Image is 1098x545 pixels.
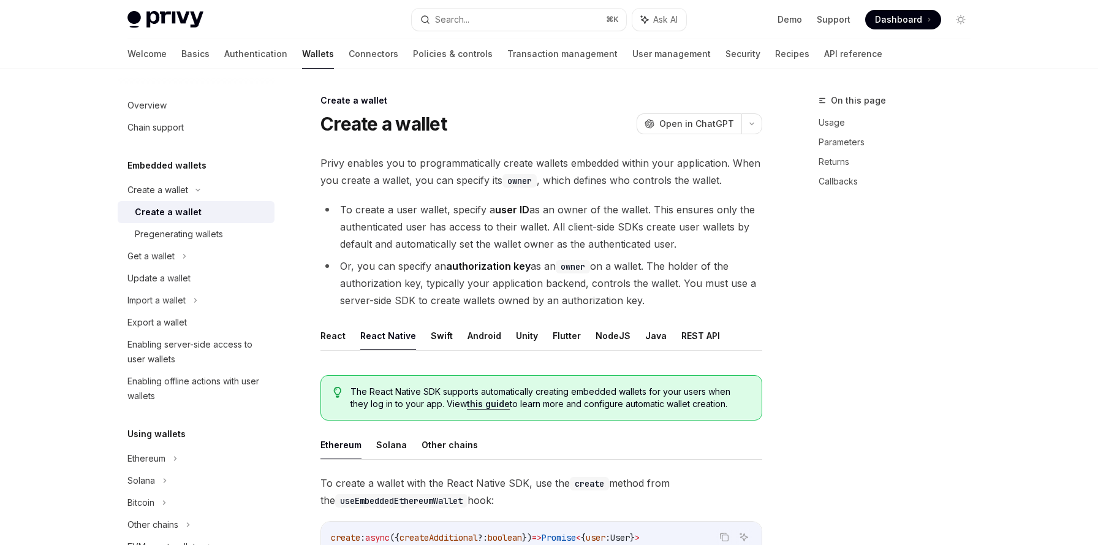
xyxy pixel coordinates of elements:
span: ({ [390,532,399,543]
div: Bitcoin [127,495,154,510]
a: Welcome [127,39,167,69]
button: NodeJS [596,321,630,350]
span: < [576,532,581,543]
a: Demo [778,13,802,26]
strong: authorization key [446,260,531,272]
a: Usage [819,113,980,132]
span: createAdditional [399,532,478,543]
div: Other chains [127,517,178,532]
button: Search...⌘K [412,9,626,31]
a: Transaction management [507,39,618,69]
button: Copy the contents from the code block [716,529,732,545]
a: Parameters [819,132,980,152]
span: user [586,532,605,543]
span: Dashboard [875,13,922,26]
div: Create a wallet [135,205,202,219]
span: : [605,532,610,543]
button: Other chains [422,430,478,459]
a: Update a wallet [118,267,274,289]
a: Policies & controls [413,39,493,69]
h5: Embedded wallets [127,158,206,173]
a: Connectors [349,39,398,69]
div: Ethereum [127,451,165,466]
div: Create a wallet [127,183,188,197]
a: Returns [819,152,980,172]
div: Get a wallet [127,249,175,264]
code: useEmbeddedEthereumWallet [335,494,468,508]
span: > [635,532,640,543]
a: Support [817,13,850,26]
li: Or, you can specify an as an on a wallet. The holder of the authorization key, typically your app... [320,257,762,309]
span: boolean [488,532,522,543]
span: ⌘ K [606,15,619,25]
span: Promise [542,532,576,543]
h5: Using wallets [127,427,186,441]
span: On this page [831,93,886,108]
span: } [630,532,635,543]
code: owner [556,260,590,273]
div: Import a wallet [127,293,186,308]
span: { [581,532,586,543]
li: To create a user wallet, specify a as an owner of the wallet. This ensures only the authenticated... [320,201,762,253]
a: Basics [181,39,210,69]
span: Ask AI [653,13,678,26]
a: Pregenerating wallets [118,223,274,245]
a: Dashboard [865,10,941,29]
div: Enabling server-side access to user wallets [127,337,267,367]
div: Enabling offline actions with user wallets [127,374,267,403]
button: Swift [431,321,453,350]
a: Enabling server-side access to user wallets [118,333,274,370]
span: Open in ChatGPT [659,118,734,130]
div: Pregenerating wallets [135,227,223,242]
a: this guide [467,398,510,410]
div: Create a wallet [320,94,762,107]
a: Create a wallet [118,201,274,223]
a: Wallets [302,39,334,69]
code: owner [502,174,537,188]
button: REST API [681,321,720,350]
span: create [331,532,360,543]
span: async [365,532,390,543]
button: Ethereum [320,430,362,459]
a: API reference [824,39,882,69]
a: User management [632,39,711,69]
button: Ask AI [736,529,752,545]
span: User [610,532,630,543]
h1: Create a wallet [320,113,447,135]
button: Solana [376,430,407,459]
a: Security [725,39,760,69]
a: Overview [118,94,274,116]
a: Export a wallet [118,311,274,333]
button: React [320,321,346,350]
span: The React Native SDK supports automatically creating embedded wallets for your users when they lo... [350,386,749,410]
div: Overview [127,98,167,113]
button: Unity [516,321,538,350]
span: To create a wallet with the React Native SDK, use the method from the hook: [320,474,762,509]
div: Update a wallet [127,271,191,286]
a: Recipes [775,39,809,69]
a: Callbacks [819,172,980,191]
a: Chain support [118,116,274,139]
div: Search... [435,12,469,27]
span: Privy enables you to programmatically create wallets embedded within your application. When you c... [320,154,762,189]
div: Export a wallet [127,315,187,330]
button: Java [645,321,667,350]
button: React Native [360,321,416,350]
span: : [360,532,365,543]
span: ?: [478,532,488,543]
button: Open in ChatGPT [637,113,741,134]
img: light logo [127,11,203,28]
button: Flutter [553,321,581,350]
a: Enabling offline actions with user wallets [118,370,274,407]
div: Chain support [127,120,184,135]
code: create [570,477,609,490]
button: Ask AI [632,9,686,31]
div: Solana [127,473,155,488]
a: Authentication [224,39,287,69]
svg: Tip [333,387,342,398]
button: Android [468,321,501,350]
strong: user ID [495,204,529,216]
button: Toggle dark mode [951,10,971,29]
span: }) [522,532,532,543]
span: => [532,532,542,543]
